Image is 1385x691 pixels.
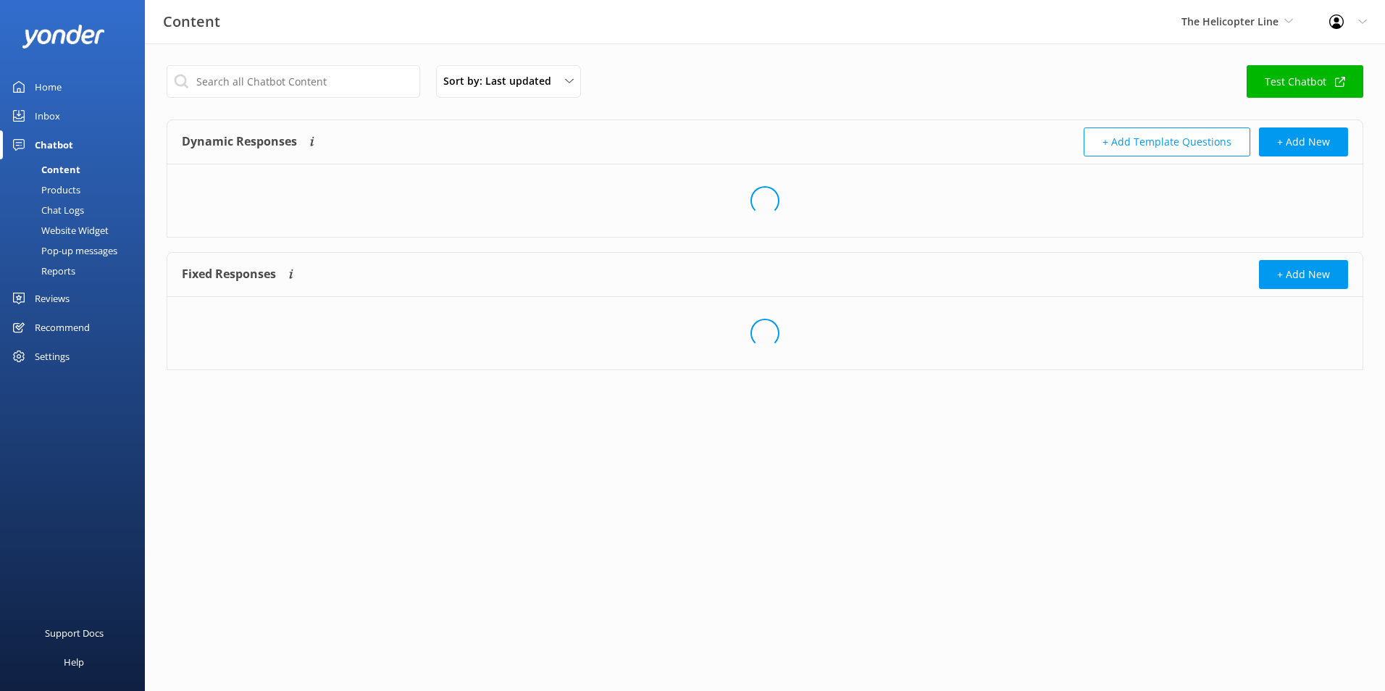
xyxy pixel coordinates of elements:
div: Chatbot [35,130,73,159]
div: Reviews [35,284,70,313]
a: Website Widget [9,220,145,240]
div: Content [9,159,80,180]
a: Test Chatbot [1247,65,1363,98]
div: Help [64,648,84,677]
div: Recommend [35,313,90,342]
div: Chat Logs [9,200,84,220]
span: Sort by: Last updated [443,73,560,89]
h3: Content [163,10,220,33]
button: + Add New [1259,260,1348,289]
div: Products [9,180,80,200]
div: Support Docs [45,619,104,648]
button: + Add Template Questions [1084,127,1250,156]
div: Inbox [35,101,60,130]
a: Reports [9,261,145,281]
button: + Add New [1259,127,1348,156]
span: The Helicopter Line [1181,14,1279,28]
input: Search all Chatbot Content [167,65,420,98]
h4: Fixed Responses [182,260,276,289]
a: Products [9,180,145,200]
div: Website Widget [9,220,109,240]
div: Reports [9,261,75,281]
h4: Dynamic Responses [182,127,297,156]
a: Pop-up messages [9,240,145,261]
img: yonder-white-logo.png [22,25,105,49]
a: Content [9,159,145,180]
div: Pop-up messages [9,240,117,261]
a: Chat Logs [9,200,145,220]
div: Settings [35,342,70,371]
div: Home [35,72,62,101]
